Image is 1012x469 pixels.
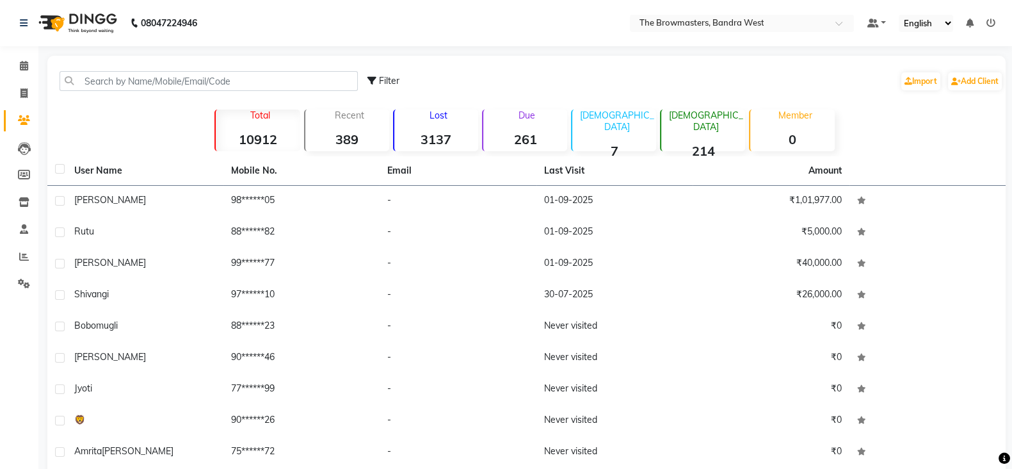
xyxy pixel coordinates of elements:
td: Never visited [536,343,693,374]
td: - [380,311,536,343]
p: Member [755,110,834,121]
td: - [380,249,536,280]
strong: 261 [483,131,567,147]
th: Email [380,156,536,186]
strong: 3137 [394,131,478,147]
p: [DEMOGRAPHIC_DATA] [577,110,656,133]
td: ₹1,01,977.00 [693,186,849,217]
a: Import [901,72,940,90]
p: Recent [310,110,389,121]
td: - [380,280,536,311]
span: Shivangi [74,288,109,300]
strong: 389 [305,131,389,147]
td: - [380,343,536,374]
span: Filter [379,75,399,86]
td: Never visited [536,374,693,406]
p: [DEMOGRAPHIC_DATA] [666,110,745,133]
p: Due [486,110,567,121]
span: 🦁 [74,414,85,425]
strong: 10912 [216,131,300,147]
td: - [380,186,536,217]
input: Search by Name/Mobile/Email/Code [60,71,358,91]
td: ₹0 [693,374,849,406]
p: Total [221,110,300,121]
td: ₹0 [693,406,849,437]
td: 30-07-2025 [536,280,693,311]
td: 01-09-2025 [536,249,693,280]
th: Mobile No. [223,156,380,186]
span: [PERSON_NAME] [74,351,146,363]
span: Amrita [74,445,102,457]
td: Never visited [536,437,693,468]
span: [PERSON_NAME] [74,194,146,206]
img: logo [33,5,120,41]
span: bobomugli [74,320,118,331]
td: 01-09-2025 [536,217,693,249]
td: ₹40,000.00 [693,249,849,280]
span: Rutu [74,226,94,237]
td: ₹0 [693,343,849,374]
td: - [380,374,536,406]
td: - [380,217,536,249]
strong: 214 [661,143,745,159]
span: [PERSON_NAME] [74,257,146,268]
strong: 0 [750,131,834,147]
th: User Name [67,156,223,186]
strong: 7 [572,143,656,159]
td: ₹0 [693,311,849,343]
td: ₹26,000.00 [693,280,849,311]
td: ₹0 [693,437,849,468]
th: Amount [801,156,849,185]
td: Never visited [536,311,693,343]
b: 08047224946 [141,5,197,41]
th: Last Visit [536,156,693,186]
a: Add Client [948,72,1002,90]
td: ₹5,000.00 [693,217,849,249]
td: Never visited [536,406,693,437]
td: - [380,437,536,468]
p: Lost [399,110,478,121]
td: 01-09-2025 [536,186,693,217]
span: [PERSON_NAME] [102,445,173,457]
span: Jyoti [74,383,92,394]
td: - [380,406,536,437]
